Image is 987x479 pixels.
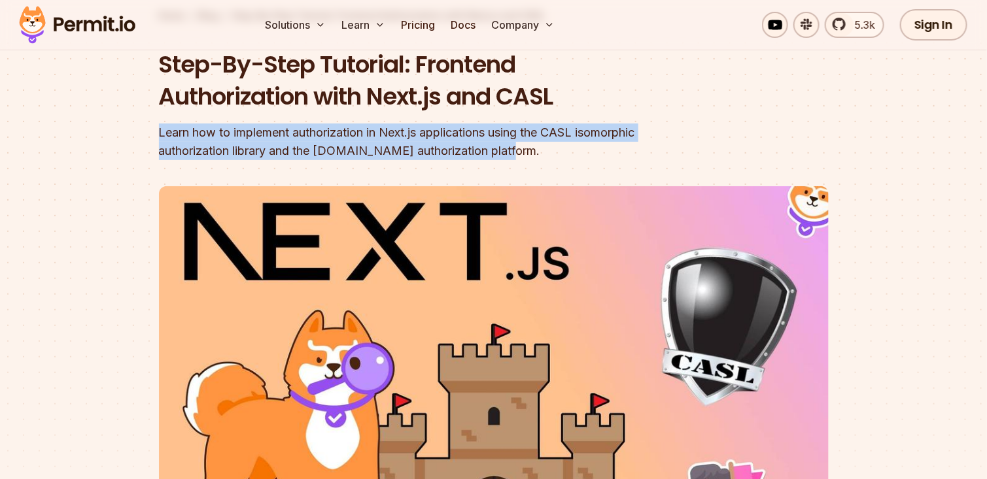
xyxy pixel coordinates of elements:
[159,124,661,160] div: Learn how to implement authorization in Next.js applications using the CASL isomorphic authorizat...
[396,12,440,38] a: Pricing
[900,9,967,41] a: Sign In
[825,12,884,38] a: 5.3k
[486,12,560,38] button: Company
[445,12,481,38] a: Docs
[336,12,390,38] button: Learn
[13,3,141,47] img: Permit logo
[847,17,875,33] span: 5.3k
[159,48,661,113] h1: Step-By-Step Tutorial: Frontend Authorization with Next.js and CASL
[260,12,331,38] button: Solutions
